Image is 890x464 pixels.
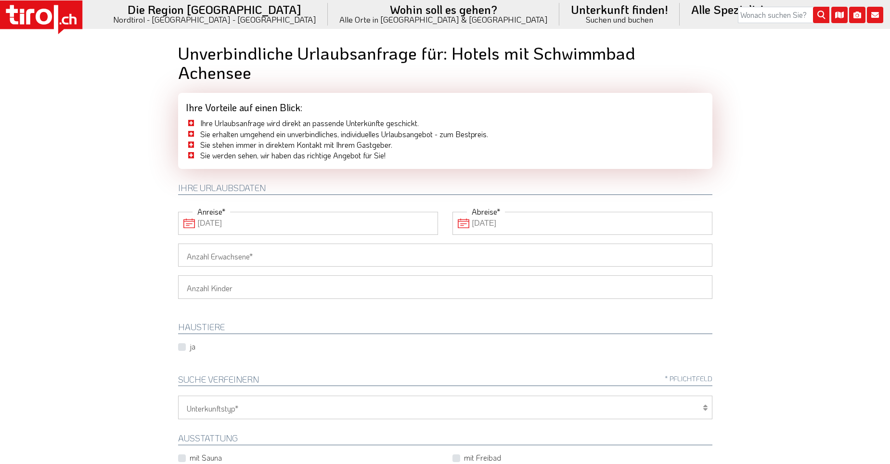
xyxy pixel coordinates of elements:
i: Fotogalerie [849,7,865,23]
small: Alle Orte in [GEOGRAPHIC_DATA] & [GEOGRAPHIC_DATA] [339,15,548,24]
li: Sie erhalten umgehend ein unverbindliches, individuelles Urlaubsangebot - zum Bestpreis. [186,129,705,140]
i: Kontakt [867,7,883,23]
small: Nordtirol - [GEOGRAPHIC_DATA] - [GEOGRAPHIC_DATA] [113,15,316,24]
small: Suchen und buchen [571,15,668,24]
span: * Pflichtfeld [665,375,712,382]
h1: Unverbindliche Urlaubsanfrage für: Hotels mit Schwimmbad Achensee [178,43,712,81]
li: Ihre Urlaubsanfrage wird direkt an passende Unterkünfte geschickt. [186,118,705,129]
li: Sie stehen immer in direktem Kontakt mit Ihrem Gastgeber. [186,140,705,150]
li: Sie werden sehen, wir haben das richtige Angebot für Sie! [186,150,705,161]
h2: Ihre Urlaubsdaten [178,183,712,195]
input: Wonach suchen Sie? [738,7,829,23]
div: Ihre Vorteile auf einen Blick: [178,93,712,118]
h2: Ausstattung [178,434,712,445]
h2: Suche verfeinern [178,375,712,387]
i: Karte öffnen [831,7,848,23]
label: mit Sauna [190,452,222,463]
label: ja [190,341,195,352]
label: mit Freibad [464,452,501,463]
h2: HAUSTIERE [178,322,712,334]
